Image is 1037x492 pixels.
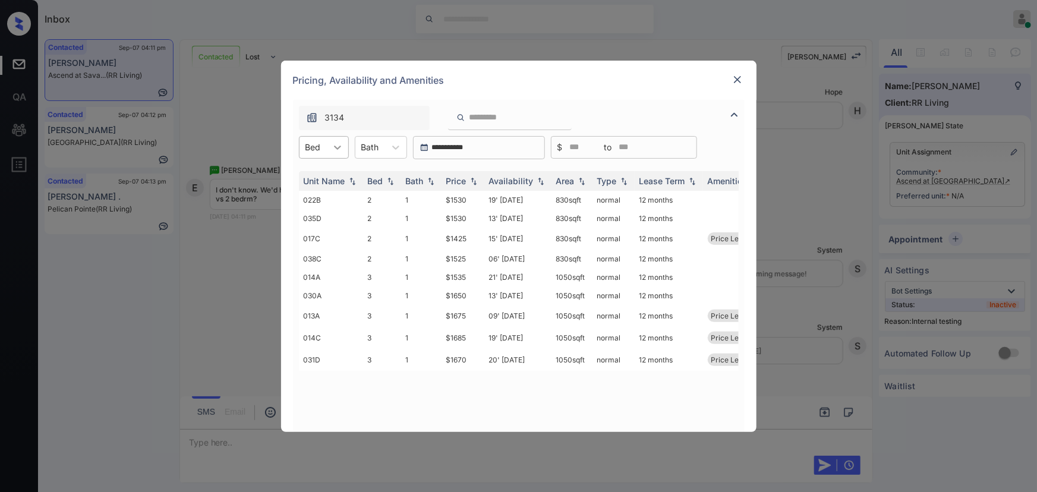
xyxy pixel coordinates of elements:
td: 3 [363,327,401,349]
td: 3 [363,305,401,327]
td: 830 sqft [551,228,592,250]
td: $1525 [442,250,484,268]
div: Pricing, Availability and Amenities [281,61,757,100]
td: 1 [401,209,442,228]
span: $ [557,141,563,154]
img: sorting [535,176,547,185]
td: 21' [DATE] [484,268,551,286]
td: 1 [401,268,442,286]
td: 1 [401,327,442,349]
td: $1650 [442,286,484,305]
td: 12 months [635,349,703,371]
td: 2 [363,209,401,228]
div: Amenities [708,176,748,186]
span: to [604,141,612,154]
td: 830 sqft [551,191,592,209]
td: 3 [363,286,401,305]
td: 12 months [635,250,703,268]
td: 1050 sqft [551,327,592,349]
td: 2 [363,250,401,268]
td: normal [592,305,635,327]
td: normal [592,349,635,371]
td: 030A [299,286,363,305]
td: 06' [DATE] [484,250,551,268]
div: Lease Term [639,176,685,186]
div: Unit Name [304,176,345,186]
td: $1530 [442,191,484,209]
td: 1050 sqft [551,305,592,327]
td: 014C [299,327,363,349]
img: sorting [686,176,698,185]
div: Availability [489,176,534,186]
td: 13' [DATE] [484,286,551,305]
td: 20' [DATE] [484,349,551,371]
img: sorting [384,176,396,185]
td: 038C [299,250,363,268]
td: $1425 [442,228,484,250]
td: 09' [DATE] [484,305,551,327]
td: 1 [401,305,442,327]
td: normal [592,327,635,349]
td: $1675 [442,305,484,327]
td: 12 months [635,209,703,228]
td: 12 months [635,228,703,250]
td: normal [592,209,635,228]
td: 12 months [635,191,703,209]
td: 2 [363,228,401,250]
td: $1670 [442,349,484,371]
img: sorting [468,176,480,185]
td: 035D [299,209,363,228]
img: icon-zuma [456,112,465,123]
td: normal [592,268,635,286]
td: normal [592,228,635,250]
span: Price Leader [711,333,755,342]
td: 022B [299,191,363,209]
td: 830 sqft [551,250,592,268]
td: 1 [401,191,442,209]
td: 13' [DATE] [484,209,551,228]
div: Area [556,176,575,186]
td: 12 months [635,286,703,305]
img: icon-zuma [306,112,318,124]
td: $1530 [442,209,484,228]
div: Price [446,176,467,186]
img: sorting [425,176,437,185]
div: Bath [406,176,424,186]
span: Price Leader [711,311,755,320]
td: 1 [401,250,442,268]
td: 1 [401,349,442,371]
img: sorting [618,176,630,185]
td: 12 months [635,268,703,286]
img: icon-zuma [727,108,742,122]
td: 031D [299,349,363,371]
td: 1050 sqft [551,268,592,286]
td: 15' [DATE] [484,228,551,250]
span: Price Leader [711,234,755,243]
td: 19' [DATE] [484,191,551,209]
td: normal [592,191,635,209]
td: 3 [363,268,401,286]
td: $1685 [442,327,484,349]
img: close [732,74,743,86]
td: 3 [363,349,401,371]
td: 830 sqft [551,209,592,228]
td: normal [592,250,635,268]
td: 1 [401,286,442,305]
td: 12 months [635,327,703,349]
td: 1 [401,228,442,250]
td: 12 months [635,305,703,327]
img: sorting [346,176,358,185]
div: Bed [368,176,383,186]
td: 014A [299,268,363,286]
span: 3134 [325,111,345,124]
td: 017C [299,228,363,250]
td: 013A [299,305,363,327]
td: 2 [363,191,401,209]
span: Price Leader [711,355,755,364]
div: Type [597,176,617,186]
td: 19' [DATE] [484,327,551,349]
td: normal [592,286,635,305]
td: $1535 [442,268,484,286]
td: 1050 sqft [551,349,592,371]
img: sorting [576,176,588,185]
